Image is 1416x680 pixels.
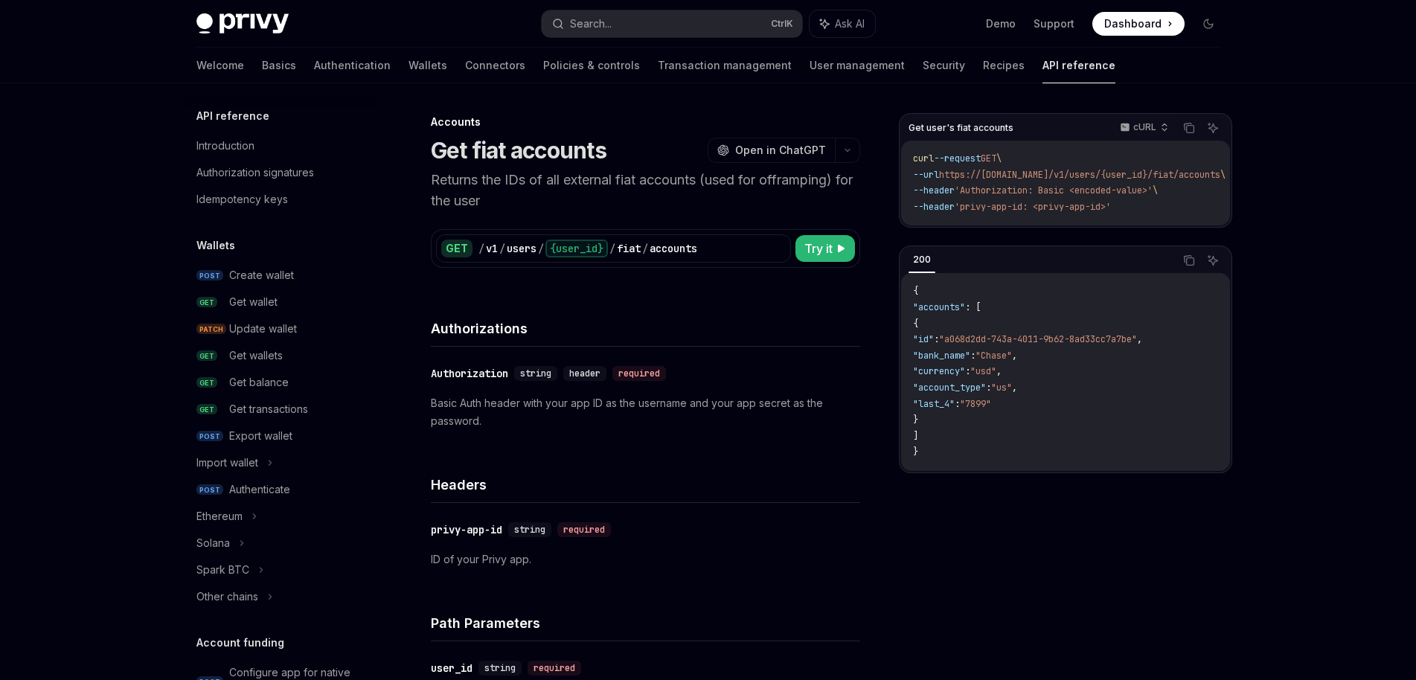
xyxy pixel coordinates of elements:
[185,289,375,315] a: GETGet wallet
[965,365,970,377] span: :
[196,507,243,525] div: Ethereum
[1220,169,1226,181] span: \
[658,48,792,83] a: Transaction management
[484,662,516,674] span: string
[441,240,472,257] div: GET
[431,522,502,537] div: privy-app-id
[431,137,606,164] h1: Get fiat accounts
[185,396,375,423] a: GETGet transactions
[913,398,955,410] span: "last_4"
[970,365,996,377] span: "usd"
[612,366,666,381] div: required
[1137,333,1142,345] span: ,
[431,613,860,633] h4: Path Parameters
[1034,16,1074,31] a: Support
[795,235,855,262] button: Try it
[609,241,615,256] div: /
[1153,185,1158,196] span: \
[196,404,217,415] span: GET
[913,285,918,297] span: {
[650,241,697,256] div: accounts
[923,48,965,83] a: Security
[229,347,283,365] div: Get wallets
[557,522,611,537] div: required
[185,159,375,186] a: Authorization signatures
[735,143,826,158] span: Open in ChatGPT
[543,48,640,83] a: Policies & controls
[913,382,986,394] span: "account_type"
[185,315,375,342] a: PATCHUpdate wallet
[909,122,1013,134] span: Get user's fiat accounts
[196,431,223,442] span: POST
[520,368,551,379] span: string
[1196,12,1220,36] button: Toggle dark mode
[913,365,965,377] span: "currency"
[810,48,905,83] a: User management
[545,240,608,257] div: {user_id}
[431,551,860,568] p: ID of your Privy app.
[913,301,965,313] span: "accounts"
[965,301,981,313] span: : [
[913,414,918,426] span: }
[986,16,1016,31] a: Demo
[955,185,1153,196] span: 'Authorization: Basic <encoded-value>'
[934,333,939,345] span: :
[196,13,289,34] img: dark logo
[1112,115,1175,141] button: cURL
[955,201,1111,213] span: 'privy-app-id: <privy-app-id>'
[229,427,292,445] div: Export wallet
[196,164,314,182] div: Authorization signatures
[229,373,289,391] div: Get balance
[960,398,991,410] span: "7899"
[514,524,545,536] span: string
[185,342,375,369] a: GETGet wallets
[196,137,254,155] div: Introduction
[708,138,835,163] button: Open in ChatGPT
[229,481,290,498] div: Authenticate
[1179,118,1199,138] button: Copy the contents from the code block
[431,394,860,430] p: Basic Auth header with your app ID as the username and your app secret as the password.
[913,333,934,345] span: "id"
[185,132,375,159] a: Introduction
[431,366,508,381] div: Authorization
[229,266,294,284] div: Create wallet
[913,350,970,362] span: "bank_name"
[1203,118,1223,138] button: Ask AI
[499,241,505,256] div: /
[913,201,955,213] span: --header
[642,241,648,256] div: /
[538,241,544,256] div: /
[913,430,918,442] span: ]
[771,18,793,30] span: Ctrl K
[507,241,536,256] div: users
[196,534,230,552] div: Solana
[185,476,375,503] a: POSTAuthenticate
[486,241,498,256] div: v1
[196,350,217,362] span: GET
[913,185,955,196] span: --header
[981,153,996,164] span: GET
[196,237,235,254] h5: Wallets
[913,446,918,458] span: }
[314,48,391,83] a: Authentication
[1042,48,1115,83] a: API reference
[196,48,244,83] a: Welcome
[196,190,288,208] div: Idempotency keys
[196,561,249,579] div: Spark BTC
[835,16,865,31] span: Ask AI
[262,48,296,83] a: Basics
[913,153,934,164] span: curl
[991,382,1012,394] span: "us"
[1104,16,1162,31] span: Dashboard
[478,241,484,256] div: /
[804,240,833,257] span: Try it
[431,170,860,211] p: Returns the IDs of all external fiat accounts (used for offramping) for the user
[955,398,960,410] span: :
[986,382,991,394] span: :
[1133,121,1156,133] p: cURL
[909,251,935,269] div: 200
[528,661,581,676] div: required
[409,48,447,83] a: Wallets
[542,10,802,37] button: Search...CtrlK
[431,318,860,339] h4: Authorizations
